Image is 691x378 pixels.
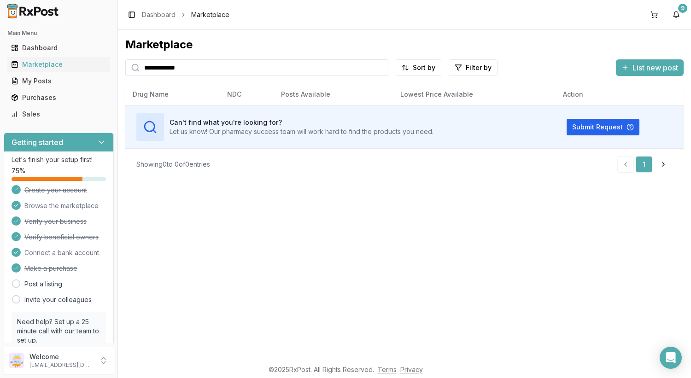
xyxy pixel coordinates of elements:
[466,63,492,72] span: Filter by
[11,60,106,69] div: Marketplace
[7,73,110,89] a: My Posts
[7,40,110,56] a: Dashboard
[617,156,673,173] nav: pagination
[24,217,87,226] span: Verify your business
[12,155,106,164] p: Let's finish your setup first!
[4,57,114,72] button: Marketplace
[12,166,25,175] span: 75 %
[136,160,210,169] div: Showing 0 to 0 of 0 entries
[7,29,110,37] h2: Main Menu
[24,264,77,273] span: Make a purchase
[7,89,110,106] a: Purchases
[142,10,176,19] a: Dashboard
[660,347,682,369] div: Open Intercom Messenger
[669,7,684,22] button: 9
[4,74,114,88] button: My Posts
[170,127,433,136] p: Let us know! Our pharmacy success team will work hard to find the products you need.
[7,106,110,122] a: Sales
[170,118,433,127] h3: Can't find what you're looking for?
[11,76,106,86] div: My Posts
[125,37,684,52] div: Marketplace
[9,353,24,368] img: User avatar
[274,83,393,105] th: Posts Available
[4,41,114,55] button: Dashboard
[654,156,673,173] a: Go to next page
[678,4,687,13] div: 9
[29,361,94,369] p: [EMAIL_ADDRESS][DOMAIN_NAME]
[24,248,99,257] span: Connect a bank account
[24,295,92,304] a: Invite your colleagues
[11,110,106,119] div: Sales
[4,4,63,18] img: RxPost Logo
[449,59,498,76] button: Filter by
[29,352,94,361] p: Welcome
[191,10,229,19] span: Marketplace
[142,10,229,19] nav: breadcrumb
[11,43,106,52] div: Dashboard
[616,59,684,76] button: List new post
[393,83,556,105] th: Lowest Price Available
[11,93,106,102] div: Purchases
[556,83,684,105] th: Action
[567,119,639,135] button: Submit Request
[17,317,100,345] p: Need help? Set up a 25 minute call with our team to set up.
[4,90,114,105] button: Purchases
[12,137,63,148] h3: Getting started
[24,233,99,242] span: Verify beneficial owners
[220,83,274,105] th: NDC
[4,107,114,122] button: Sales
[24,186,87,195] span: Create your account
[413,63,435,72] span: Sort by
[7,56,110,73] a: Marketplace
[632,62,678,73] span: List new post
[378,366,397,373] a: Terms
[24,279,62,289] a: Post a listing
[125,83,220,105] th: Drug Name
[636,156,652,173] a: 1
[24,201,99,210] span: Browse the marketplace
[400,366,423,373] a: Privacy
[396,59,441,76] button: Sort by
[616,64,684,73] a: List new post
